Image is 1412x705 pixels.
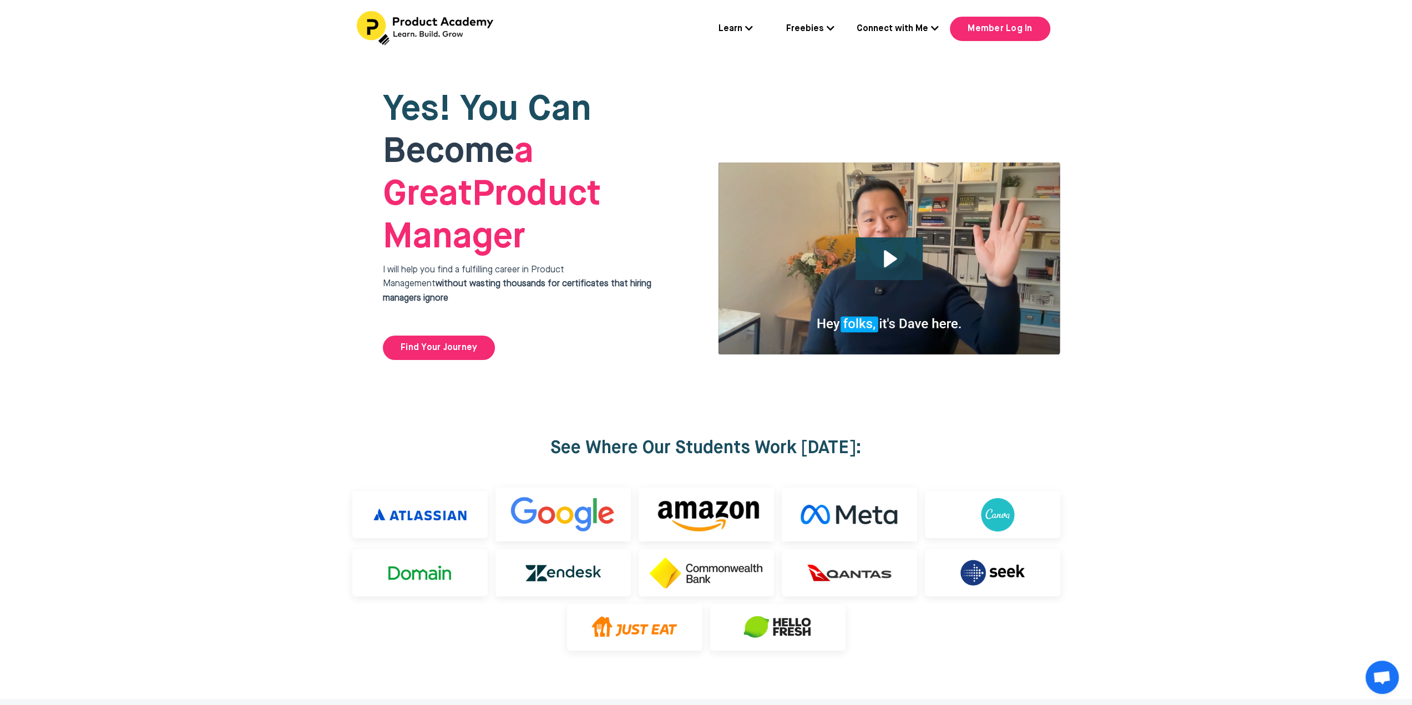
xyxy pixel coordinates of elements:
[357,11,495,45] img: Header Logo
[950,17,1050,41] a: Member Log In
[383,92,591,128] span: Yes! You Can
[1365,661,1399,694] a: Open chat
[856,237,923,280] button: Play Video: file-uploads/sites/127338/video/4ffeae-3e1-a2cd-5ad6-eac528a42_Why_I_built_product_ac...
[786,22,834,37] a: Freebies
[383,336,495,360] a: Find Your Journey
[383,134,514,170] span: Become
[550,439,862,457] strong: See Where Our Students Work [DATE]:
[857,22,939,37] a: Connect with Me
[383,266,651,303] span: I will help you find a fulfilling career in Product Management
[718,22,753,37] a: Learn
[383,134,601,255] span: Product Manager
[383,134,534,212] strong: a Great
[383,280,651,303] strong: without wasting thousands for certificates that hiring managers ignore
